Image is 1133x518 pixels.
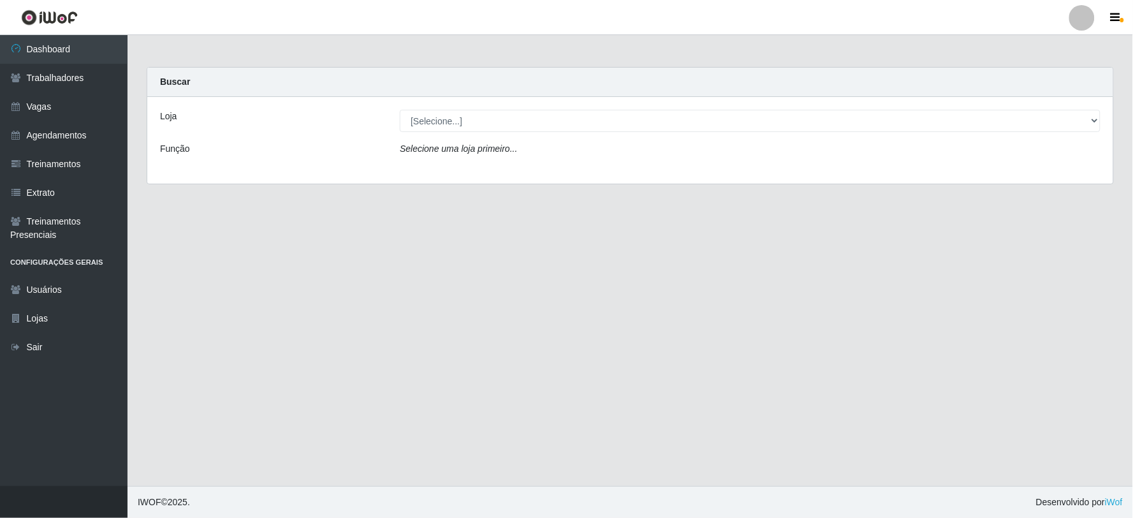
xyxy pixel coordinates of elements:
[138,497,161,507] span: IWOF
[160,142,190,156] label: Função
[400,144,517,154] i: Selecione uma loja primeiro...
[1036,496,1123,509] span: Desenvolvido por
[138,496,190,509] span: © 2025 .
[1105,497,1123,507] a: iWof
[160,77,190,87] strong: Buscar
[21,10,78,26] img: CoreUI Logo
[160,110,177,123] label: Loja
